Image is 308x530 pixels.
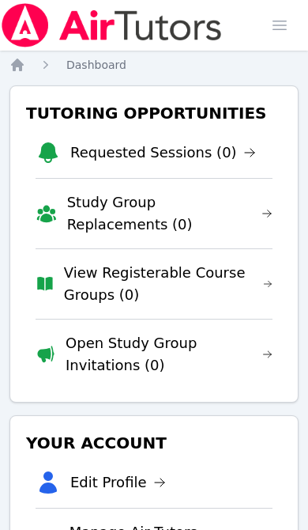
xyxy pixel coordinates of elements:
a: Dashboard [66,57,126,73]
a: Study Group Replacements (0) [67,191,272,236]
nav: Breadcrumb [9,57,299,73]
a: Requested Sessions (0) [70,142,256,164]
h3: Tutoring Opportunities [23,99,285,127]
a: Open Study Group Invitations (0) [66,332,272,377]
h3: Your Account [23,429,285,457]
a: View Registerable Course Groups (0) [64,262,272,306]
a: Edit Profile [70,471,166,494]
span: Dashboard [66,59,126,71]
